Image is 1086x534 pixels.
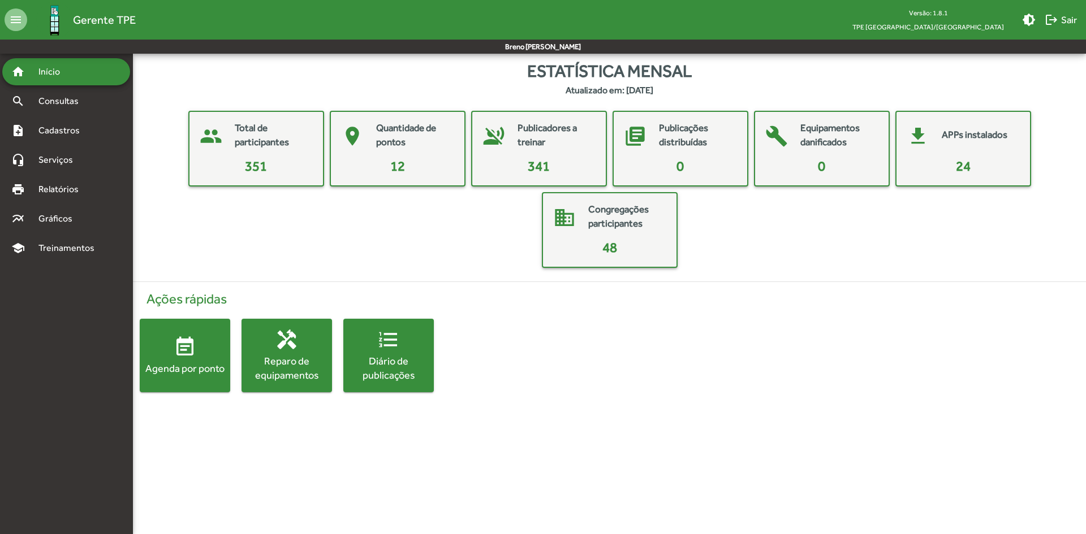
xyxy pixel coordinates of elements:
[843,20,1013,34] span: TPE [GEOGRAPHIC_DATA]/[GEOGRAPHIC_DATA]
[335,119,369,153] mat-icon: place
[618,119,652,153] mat-icon: library_books
[11,124,25,137] mat-icon: note_add
[956,158,971,173] span: 24
[343,319,434,392] button: Diário de publicações
[818,158,825,173] span: 0
[242,354,332,382] div: Reparo de equipamentos
[1022,13,1036,27] mat-icon: brightness_medium
[843,6,1013,20] div: Versão: 1.8.1
[11,65,25,79] mat-icon: home
[32,65,76,79] span: Início
[602,240,617,255] span: 48
[518,121,594,150] mat-card-title: Publicadores a treinar
[174,336,196,358] mat-icon: event_note
[548,201,581,235] mat-icon: domain
[11,183,25,196] mat-icon: print
[566,84,653,97] strong: Atualizado em: [DATE]
[32,94,93,108] span: Consultas
[527,58,692,84] span: Estatística mensal
[390,158,405,173] span: 12
[11,153,25,167] mat-icon: headset_mic
[376,121,453,150] mat-card-title: Quantidade de pontos
[11,241,25,255] mat-icon: school
[27,2,136,38] a: Gerente TPE
[73,11,136,29] span: Gerente TPE
[1040,10,1081,30] button: Sair
[676,158,684,173] span: 0
[11,212,25,225] mat-icon: multiline_chart
[32,153,88,167] span: Serviços
[343,354,434,382] div: Diário de publicações
[32,183,93,196] span: Relatórios
[11,94,25,108] mat-icon: search
[1045,13,1058,27] mat-icon: logout
[235,121,312,150] mat-card-title: Total de participantes
[140,291,1079,307] h4: Ações rápidas
[901,119,935,153] mat-icon: get_app
[32,124,94,137] span: Cadastros
[659,121,736,150] mat-card-title: Publicações distribuídas
[528,158,550,173] span: 341
[942,128,1007,142] mat-card-title: APPs instalados
[32,212,88,225] span: Gráficos
[242,319,332,392] button: Reparo de equipamentos
[32,241,108,255] span: Treinamentos
[377,328,400,351] mat-icon: format_list_numbered
[275,328,298,351] mat-icon: handyman
[477,119,511,153] mat-icon: voice_over_off
[588,202,665,231] mat-card-title: Congregações participantes
[800,121,877,150] mat-card-title: Equipamentos danificados
[760,119,794,153] mat-icon: build
[1045,10,1077,30] span: Sair
[194,119,228,153] mat-icon: people
[36,2,73,38] img: Logo
[5,8,27,31] mat-icon: menu
[245,158,267,173] span: 351
[140,361,230,375] div: Agenda por ponto
[140,319,230,392] button: Agenda por ponto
